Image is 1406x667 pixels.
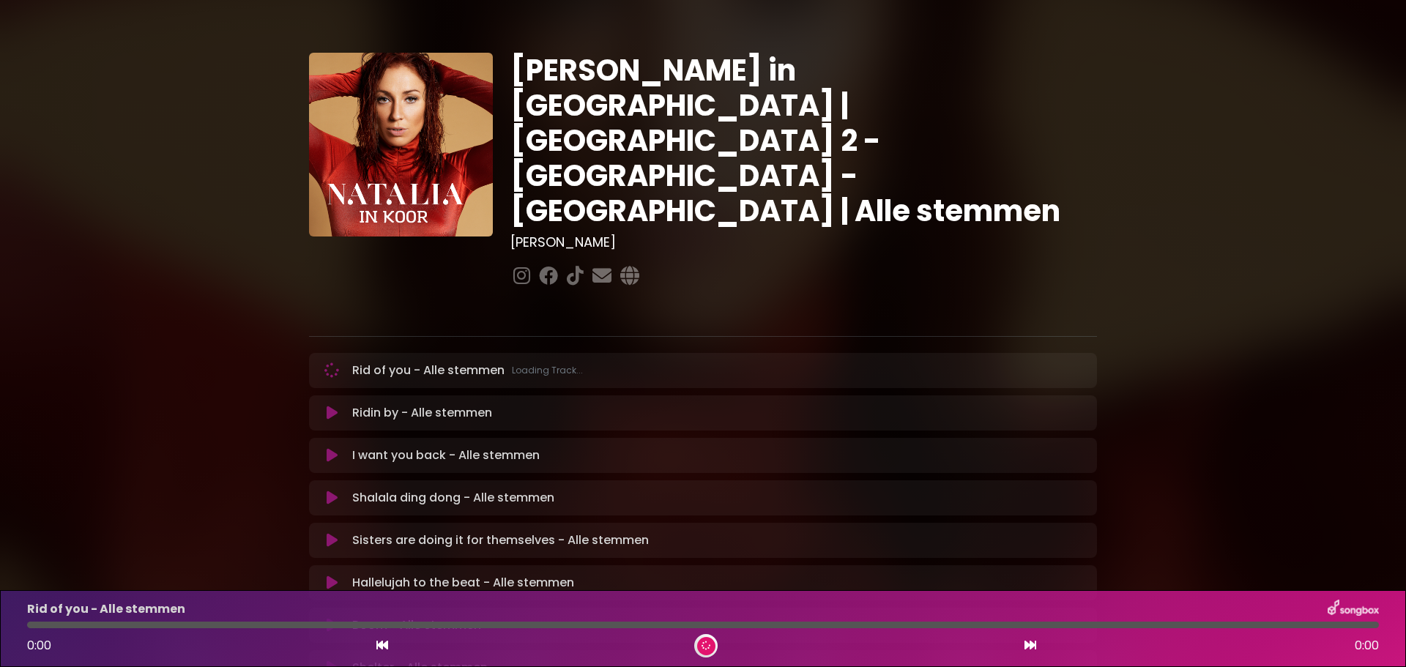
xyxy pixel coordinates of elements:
p: I want you back - Alle stemmen [352,447,540,464]
p: Rid of you - Alle stemmen [27,600,185,618]
span: 0:00 [1355,637,1379,655]
p: Hallelujah to the beat - Alle stemmen [352,574,574,592]
p: Shalala ding dong - Alle stemmen [352,489,554,507]
span: 0:00 [27,637,51,654]
img: songbox-logo-white.png [1328,600,1379,619]
p: Ridin by - Alle stemmen [352,404,492,422]
p: Sisters are doing it for themselves - Alle stemmen [352,532,649,549]
p: Rid of you - Alle stemmen [352,362,583,379]
h1: [PERSON_NAME] in [GEOGRAPHIC_DATA] | [GEOGRAPHIC_DATA] 2 - [GEOGRAPHIC_DATA] - [GEOGRAPHIC_DATA] ... [510,53,1097,228]
h3: [PERSON_NAME] [510,234,1097,250]
img: YTVS25JmS9CLUqXqkEhs [309,53,493,236]
span: Loading Track... [512,364,583,377]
